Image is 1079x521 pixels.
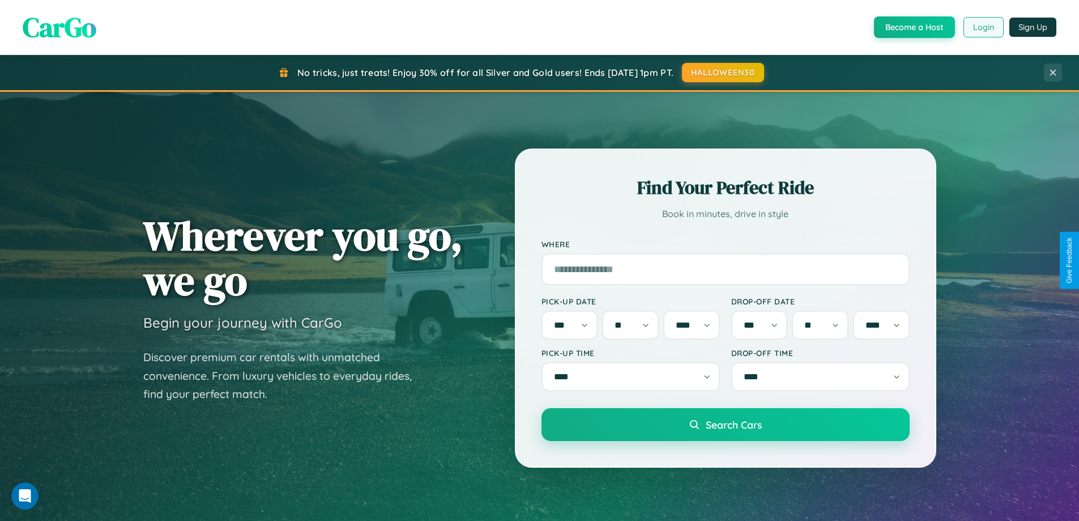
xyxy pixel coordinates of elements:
[143,348,427,404] p: Discover premium car rentals with unmatched convenience. From luxury vehicles to everyday rides, ...
[706,418,762,431] span: Search Cars
[143,314,342,331] h3: Begin your journey with CarGo
[1009,18,1056,37] button: Sign Up
[11,482,39,510] iframe: Intercom live chat
[963,17,1004,37] button: Login
[731,296,910,306] label: Drop-off Date
[874,16,955,38] button: Become a Host
[541,408,910,441] button: Search Cars
[541,206,910,222] p: Book in minutes, drive in style
[541,175,910,200] h2: Find Your Perfect Ride
[541,348,720,358] label: Pick-up Time
[541,239,910,249] label: Where
[731,348,910,358] label: Drop-off Time
[1065,238,1073,283] div: Give Feedback
[541,296,720,306] label: Pick-up Date
[23,9,96,46] span: CarGo
[143,213,463,303] h1: Wherever you go, we go
[297,67,673,78] span: No tricks, just treats! Enjoy 30% off for all Silver and Gold users! Ends [DATE] 1pm PT.
[682,63,764,82] button: HALLOWEEN30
